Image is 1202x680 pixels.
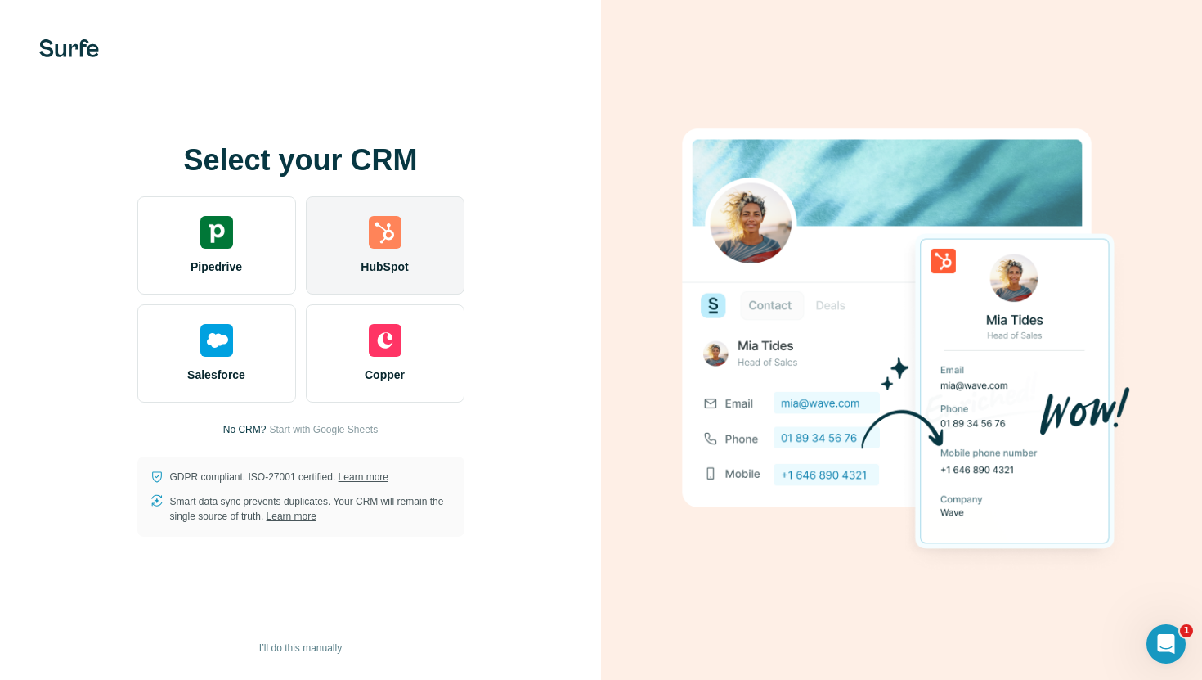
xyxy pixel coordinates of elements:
[339,471,388,483] a: Learn more
[259,641,342,655] span: I’ll do this manually
[267,511,316,522] a: Learn more
[187,367,245,383] span: Salesforce
[39,39,99,57] img: Surfe's logo
[191,259,242,275] span: Pipedrive
[1146,624,1186,664] iframe: Intercom live chat
[170,470,388,484] p: GDPR compliant. ISO-27001 certified.
[200,324,233,357] img: salesforce's logo
[673,103,1131,578] img: HUBSPOT image
[200,216,233,249] img: pipedrive's logo
[269,422,378,437] button: Start with Google Sheets
[361,259,408,275] span: HubSpot
[365,367,405,383] span: Copper
[248,636,353,660] button: I’ll do this manually
[137,144,464,177] h1: Select your CRM
[369,216,401,249] img: hubspot's logo
[223,422,267,437] p: No CRM?
[369,324,401,357] img: copper's logo
[170,494,451,524] p: Smart data sync prevents duplicates. Your CRM will remain the single source of truth.
[1180,624,1193,637] span: 1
